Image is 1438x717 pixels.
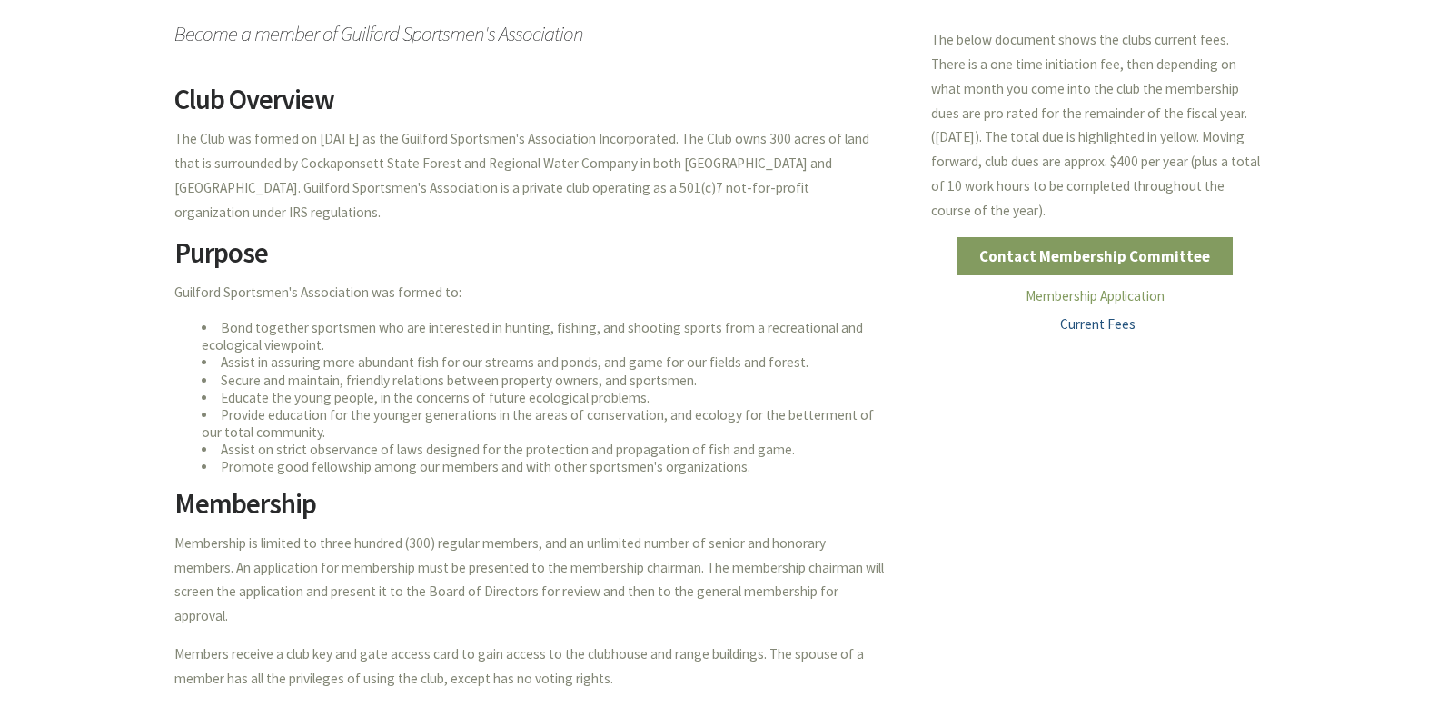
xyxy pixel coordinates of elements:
a: Contact Membership Committee [957,237,1234,275]
span: Become a member of Guilford Sportsmen's Association [174,13,886,45]
p: The Club was formed on [DATE] as the Guilford Sportsmen's Association Incorporated. The Club owns... [174,127,886,224]
h2: Purpose [174,239,886,281]
li: Assist in assuring more abundant fish for our streams and ponds, and game for our fields and forest. [202,354,886,371]
p: Members receive a club key and gate access card to gain access to the clubhouse and range buildin... [174,642,886,692]
li: Secure and maintain, friendly relations between property owners, and sportsmen. [202,372,886,389]
li: Bond together sportsmen who are interested in hunting, fishing, and shooting sports from a recrea... [202,319,886,354]
li: Assist on strict observance of laws designed for the protection and propagation of fish and game. [202,441,886,458]
li: Provide education for the younger generations in the areas of conservation, and ecology for the b... [202,406,886,441]
p: The below document shows the clubs current fees. There is a one time initiation fee, then dependi... [931,28,1264,224]
li: Educate the young people, in the concerns of future ecological problems. [202,389,886,406]
a: Current Fees [1060,315,1136,333]
h2: Membership [174,490,886,532]
p: Guilford Sportsmen's Association was formed to: [174,281,886,305]
a: Membership Application [1026,287,1165,304]
li: Promote good fellowship among our members and with other sportsmen's organizations. [202,458,886,475]
h2: Club Overview [174,85,886,127]
p: Membership is limited to three hundred (300) regular members, and an unlimited number of senior a... [174,532,886,629]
